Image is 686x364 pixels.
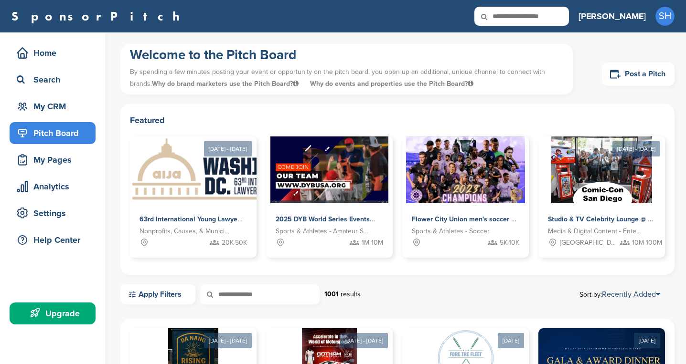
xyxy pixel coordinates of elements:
a: Sponsorpitch & Flower City Union men's soccer & Flower City 1872 women's soccer Sports & Athletes... [402,136,529,258]
img: Sponsorpitch & [551,136,652,203]
div: [DATE] - [DATE] [204,141,252,156]
div: [DATE] - [DATE] [612,141,660,156]
div: [DATE] [498,333,524,348]
div: Search [14,71,96,88]
a: Home [10,42,96,64]
a: [PERSON_NAME] [579,6,646,27]
h3: [PERSON_NAME] [579,10,646,23]
span: Sort by: [579,291,660,298]
span: results [341,290,361,298]
a: Help Center [10,229,96,251]
strong: 1001 [324,290,339,298]
span: Media & Digital Content - Entertainment [548,226,641,237]
span: 63rd International Young Lawyers' Congress [139,215,276,223]
h2: Featured [130,114,665,127]
div: My CRM [14,98,96,115]
span: Flower City Union men's soccer & Flower City 1872 women's soccer [412,215,620,223]
div: [DATE] - [DATE] [340,333,388,348]
div: Help Center [14,231,96,249]
a: Analytics [10,176,96,198]
span: 10M-100M [632,238,662,248]
a: SponsorPitch [11,10,186,22]
a: Sponsorpitch & 2025 DYB World Series Events Sports & Athletes - Amateur Sports Leagues 1M-10M [266,136,393,258]
div: [DATE] - [DATE] [204,333,252,348]
span: Sports & Athletes - Soccer [412,226,490,237]
div: [DATE] [634,333,660,348]
a: My Pages [10,149,96,171]
a: Search [10,69,96,91]
a: Apply Filters [120,284,195,304]
span: 20K-50K [222,238,247,248]
a: [DATE] - [DATE] Sponsorpitch & 63rd International Young Lawyers' Congress Nonprofits, Causes, & M... [130,121,257,258]
span: 2025 DYB World Series Events [276,215,370,223]
div: My Pages [14,151,96,168]
div: Analytics [14,178,96,195]
a: Pitch Board [10,122,96,144]
a: My CRM [10,95,96,117]
span: Why do events and properties use the Pitch Board? [310,80,473,88]
span: Sports & Athletes - Amateur Sports Leagues [276,226,369,237]
div: Settings [14,205,96,222]
span: Why do brand marketers use the Pitch Board? [152,80,300,88]
img: Sponsorpitch & [270,136,388,203]
span: SH [655,7,675,26]
span: [GEOGRAPHIC_DATA], [GEOGRAPHIC_DATA] [560,238,618,248]
a: Recently Added [602,290,660,299]
span: 1M-10M [362,238,383,248]
a: [DATE] - [DATE] Sponsorpitch & Studio & TV Celebrity Lounge @ Comic-Con [GEOGRAPHIC_DATA]. Over 3... [538,121,665,258]
a: Post a Pitch [602,62,675,86]
p: By spending a few minutes posting your event or opportunity on the pitch board, you open up an ad... [130,63,564,92]
div: Pitch Board [14,125,96,142]
a: Settings [10,202,96,224]
img: Sponsorpitch & [406,136,525,203]
div: Upgrade [14,305,96,322]
div: Home [14,44,96,62]
img: Sponsorpitch & [130,136,320,203]
span: 5K-10K [500,238,519,248]
h1: Welcome to the Pitch Board [130,46,564,63]
a: Upgrade [10,302,96,324]
span: Nonprofits, Causes, & Municipalities - Professional Development [139,226,233,237]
